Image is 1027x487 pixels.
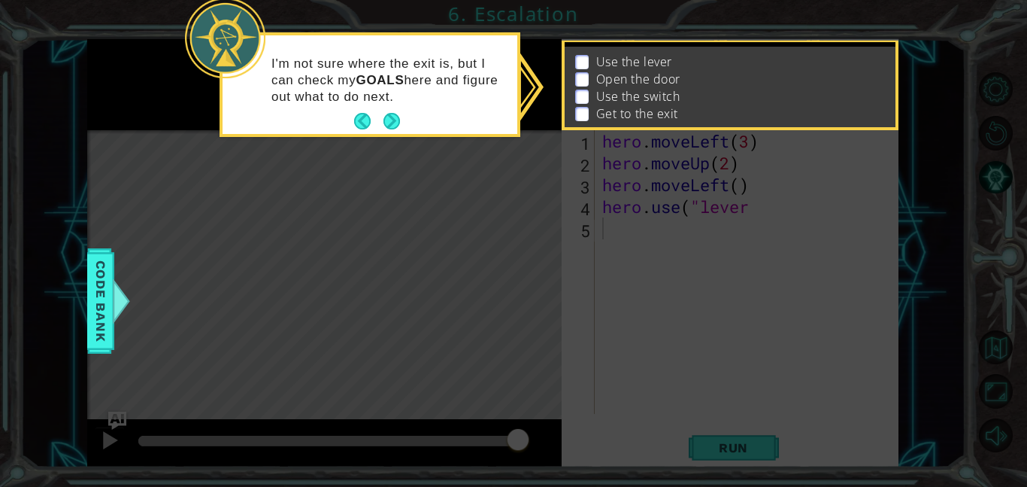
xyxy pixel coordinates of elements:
button: Back [354,113,383,129]
p: Get to the exit [596,105,678,122]
strong: GOALS [356,73,404,87]
span: Code Bank [89,255,113,347]
p: Use the lever [596,53,672,70]
p: Use the switch [596,88,680,105]
button: Next [383,113,400,129]
p: Open the door [596,71,680,87]
p: I'm not sure where the exit is, but I can check my here and figure out what to do next. [271,56,507,105]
